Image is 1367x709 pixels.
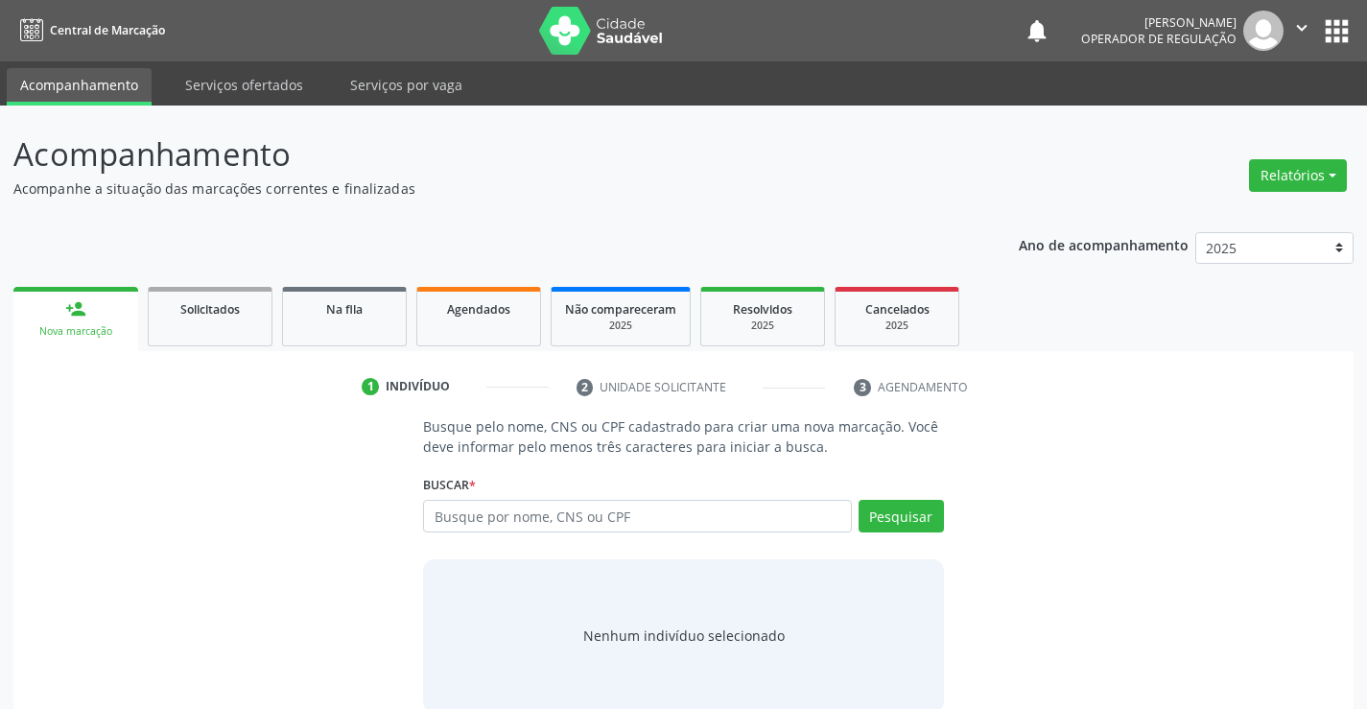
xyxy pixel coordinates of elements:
[326,301,363,318] span: Na fila
[565,301,676,318] span: Não compareceram
[849,319,945,333] div: 2025
[423,470,476,500] label: Buscar
[13,130,952,178] p: Acompanhamento
[1019,232,1189,256] p: Ano de acompanhamento
[565,319,676,333] div: 2025
[423,416,943,457] p: Busque pelo nome, CNS ou CPF cadastrado para criar uma nova marcação. Você deve informar pelo men...
[733,301,792,318] span: Resolvidos
[180,301,240,318] span: Solicitados
[1249,159,1347,192] button: Relatórios
[386,378,450,395] div: Indivíduo
[13,178,952,199] p: Acompanhe a situação das marcações correntes e finalizadas
[362,378,379,395] div: 1
[172,68,317,102] a: Serviços ofertados
[715,319,811,333] div: 2025
[1291,17,1312,38] i: 
[1320,14,1354,48] button: apps
[1284,11,1320,51] button: 
[337,68,476,102] a: Serviços por vaga
[1081,31,1237,47] span: Operador de regulação
[1243,11,1284,51] img: img
[1081,14,1237,31] div: [PERSON_NAME]
[447,301,510,318] span: Agendados
[50,22,165,38] span: Central de Marcação
[1024,17,1050,44] button: notifications
[7,68,152,106] a: Acompanhamento
[583,626,785,646] div: Nenhum indivíduo selecionado
[13,14,165,46] a: Central de Marcação
[65,298,86,319] div: person_add
[865,301,930,318] span: Cancelados
[27,324,125,339] div: Nova marcação
[423,500,851,532] input: Busque por nome, CNS ou CPF
[859,500,944,532] button: Pesquisar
